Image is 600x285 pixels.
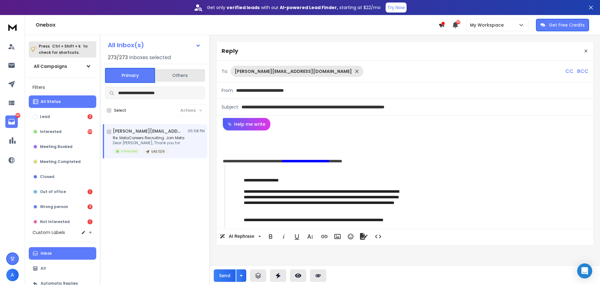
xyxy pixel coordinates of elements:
p: 05:58 PM [188,129,205,134]
button: Interested136 [29,125,96,138]
button: All Status [29,95,96,108]
button: All Campaigns [29,60,96,73]
button: Emoticons [345,230,357,243]
div: 3 [87,204,92,209]
button: AI Rephrase [218,230,262,243]
p: BCC [577,68,588,75]
p: Interested [121,149,137,154]
p: Meeting Booked [40,144,72,149]
button: Try Now [386,3,407,13]
h1: [PERSON_NAME][EMAIL_ADDRESS][DOMAIN_NAME] [113,128,182,134]
div: 136 [87,129,92,134]
button: Closed [29,170,96,183]
p: All [41,266,46,271]
p: All Status [41,99,61,104]
p: Get Free Credits [549,22,585,28]
button: More Text [304,230,316,243]
span: Ctrl + Shift + k [51,43,82,50]
button: Out of office1 [29,186,96,198]
h3: Inboxes selected [129,54,171,61]
p: Press to check for shortcuts. [39,43,87,56]
p: Meeting Completed [40,159,81,164]
button: Help me write [223,118,270,130]
p: From: [222,87,234,94]
p: UAE 13/8 [151,149,165,154]
button: Insert Link (Ctrl+K) [318,230,330,243]
p: Inbox [41,251,52,256]
button: Others [155,69,205,82]
p: To: [222,68,228,74]
strong: AI-powered Lead Finder, [280,4,338,11]
button: Lead2 [29,110,96,123]
a: 143 [5,115,18,128]
strong: verified leads [227,4,260,11]
div: 1 [87,189,92,194]
p: My Workspace [470,22,506,28]
button: Insert Image (Ctrl+P) [332,230,343,243]
p: Get only with our starting at $22/mo [207,4,381,11]
button: Italic (Ctrl+I) [278,230,290,243]
span: 273 / 273 [108,54,128,61]
p: [PERSON_NAME][EMAIL_ADDRESS][DOMAIN_NAME] [235,68,352,74]
img: logo [6,21,19,33]
p: Re: MetaCareers Recruiting: Join Meta [113,135,184,140]
div: 1 [87,219,92,224]
h3: Custom Labels [32,229,65,236]
button: Send [214,269,236,282]
p: Subject: [222,104,239,110]
button: A [6,269,19,281]
p: Reply [222,47,238,55]
p: Interested [40,129,62,134]
button: Underline (Ctrl+U) [291,230,303,243]
div: Open Intercom Messenger [577,263,592,278]
button: Meeting Booked [29,140,96,153]
button: Primary [105,68,155,83]
button: All [29,262,96,275]
button: Not Interested1 [29,216,96,228]
h1: All Campaigns [34,63,67,69]
p: Not Interested [40,219,70,224]
p: Out of office [40,189,66,194]
span: 50 [456,20,460,24]
button: Meeting Completed [29,155,96,168]
h3: Filters [29,83,96,92]
button: Signature [358,230,370,243]
p: Dear [PERSON_NAME], Thank you for [113,140,184,145]
h1: Onebox [36,21,438,29]
p: Lead [40,114,50,119]
p: Closed [40,174,54,179]
button: Code View [372,230,384,243]
div: 2 [87,114,92,119]
label: Select [114,108,126,113]
p: CC [565,68,573,75]
p: Try Now [387,4,405,11]
button: All Inbox(s) [103,39,206,51]
p: Wrong person [40,204,68,209]
h1: All Inbox(s) [108,42,144,48]
button: Get Free Credits [536,19,589,31]
button: Wrong person3 [29,201,96,213]
span: AI Rephrase [227,234,256,239]
p: 143 [15,113,20,118]
button: Inbox [29,247,96,260]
